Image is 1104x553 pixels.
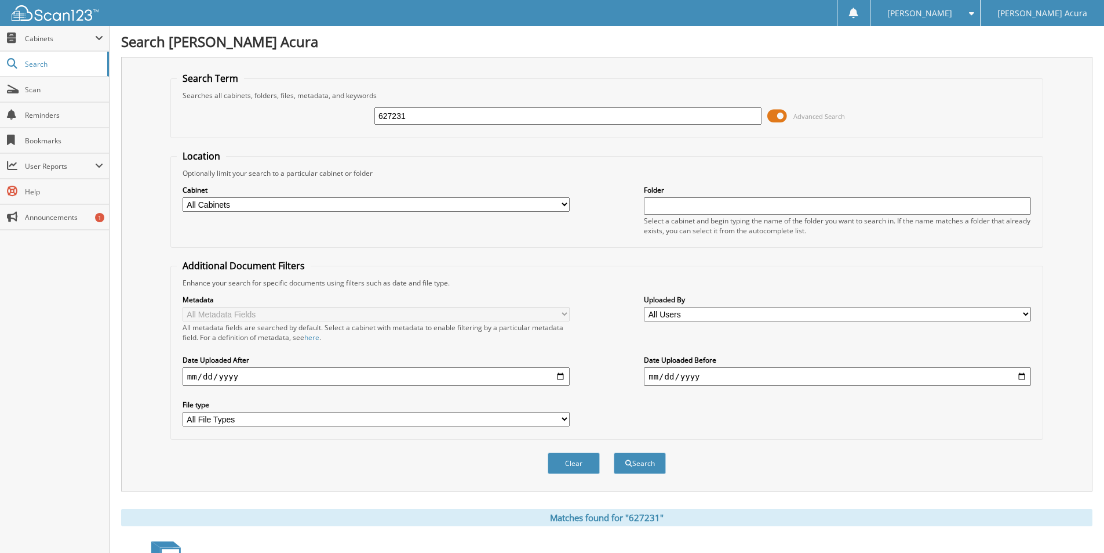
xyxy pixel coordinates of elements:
a: here [304,332,319,342]
div: Matches found for "627231" [121,509,1092,526]
legend: Search Term [177,72,244,85]
input: end [644,367,1031,386]
label: Date Uploaded Before [644,355,1031,365]
legend: Additional Document Filters [177,259,311,272]
label: Folder [644,185,1031,195]
button: Search [614,453,666,474]
span: User Reports [25,161,95,171]
input: start [183,367,570,386]
label: File type [183,400,570,410]
span: Help [25,187,103,197]
label: Metadata [183,295,570,305]
button: Clear [548,453,600,474]
span: Cabinets [25,34,95,44]
span: Advanced Search [793,112,845,121]
div: Optionally limit your search to a particular cabinet or folder [177,168,1037,178]
div: All metadata fields are searched by default. Select a cabinet with metadata to enable filtering b... [183,323,570,342]
span: [PERSON_NAME] [887,10,952,17]
legend: Location [177,150,226,162]
h1: Search [PERSON_NAME] Acura [121,32,1092,51]
label: Date Uploaded After [183,355,570,365]
span: [PERSON_NAME] Acura [997,10,1087,17]
span: Scan [25,85,103,95]
div: Select a cabinet and begin typing the name of the folder you want to search in. If the name match... [644,216,1031,236]
span: Announcements [25,212,103,222]
label: Uploaded By [644,295,1031,305]
img: scan123-logo-white.svg [12,5,99,21]
div: 1 [95,213,104,222]
label: Cabinet [183,185,570,195]
span: Bookmarks [25,136,103,146]
div: Enhance your search for specific documents using filters such as date and file type. [177,278,1037,288]
span: Reminders [25,110,103,120]
div: Searches all cabinets, folders, files, metadata, and keywords [177,91,1037,100]
span: Search [25,59,101,69]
